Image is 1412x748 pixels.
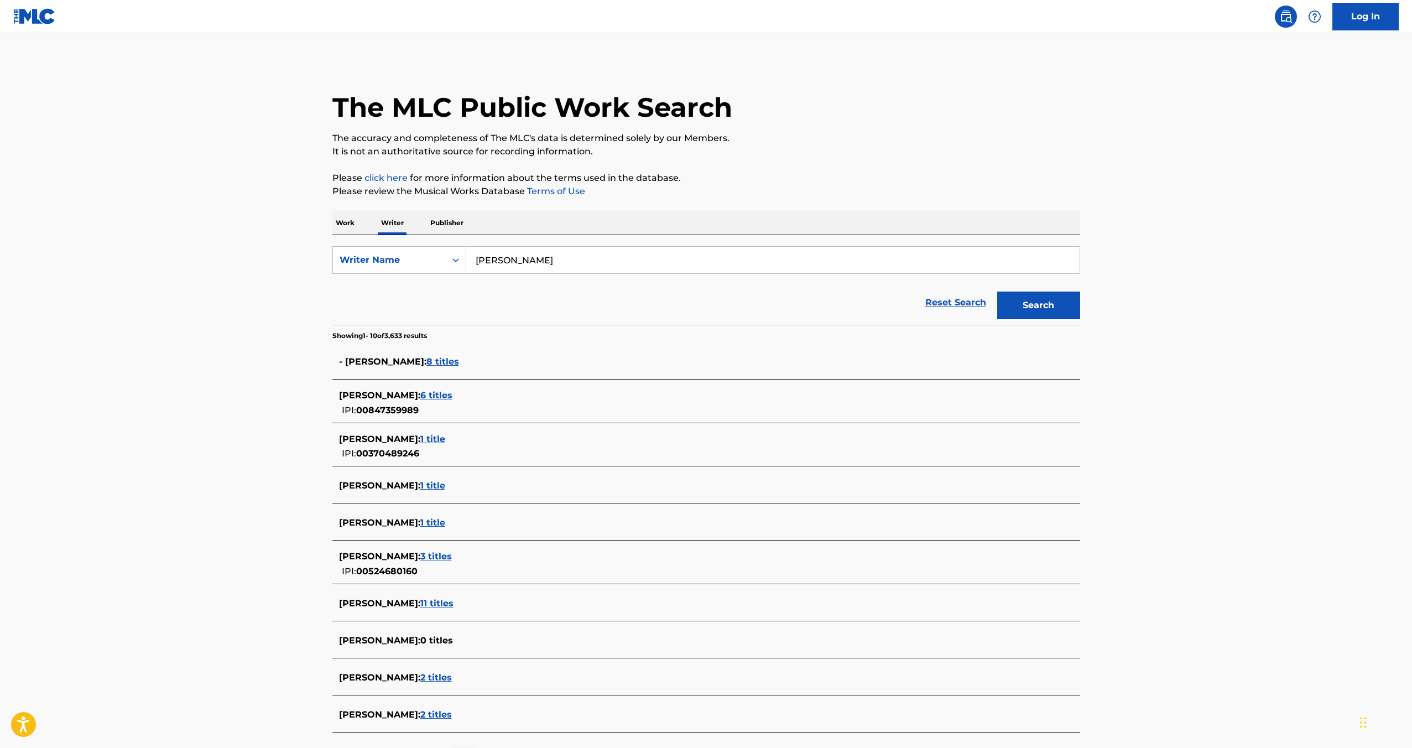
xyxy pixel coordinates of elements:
[340,253,439,267] div: Writer Name
[332,211,358,235] p: Work
[332,172,1080,185] p: Please for more information about the terms used in the database.
[13,8,56,24] img: MLC Logo
[339,390,420,401] span: [PERSON_NAME] :
[332,132,1080,145] p: The accuracy and completeness of The MLC's data is determined solely by our Members.
[364,173,408,183] a: click here
[420,672,452,683] span: 2 titles
[420,517,445,528] span: 1 title
[1279,10,1293,23] img: search
[339,598,420,609] span: [PERSON_NAME] :
[420,709,452,720] span: 2 titles
[339,356,426,367] span: - [PERSON_NAME] :
[356,405,419,415] span: 00847359989
[1332,3,1399,30] a: Log In
[997,292,1080,319] button: Search
[342,448,356,459] span: IPI:
[1304,6,1326,28] div: Help
[1360,706,1367,739] div: Drag
[1357,695,1412,748] iframe: Chat Widget
[332,145,1080,158] p: It is not an authoritative source for recording information.
[339,551,420,562] span: [PERSON_NAME] :
[427,211,467,235] p: Publisher
[426,356,459,367] span: 8 titles
[1308,10,1321,23] img: help
[342,566,356,576] span: IPI:
[332,331,427,341] p: Showing 1 - 10 of 3,633 results
[525,186,585,196] a: Terms of Use
[920,290,992,315] a: Reset Search
[332,185,1080,198] p: Please review the Musical Works Database
[332,91,732,124] h1: The MLC Public Work Search
[339,480,420,491] span: [PERSON_NAME] :
[339,635,420,646] span: [PERSON_NAME] :
[339,434,420,444] span: [PERSON_NAME] :
[420,480,445,491] span: 1 title
[332,246,1080,325] form: Search Form
[356,448,419,459] span: 00370489246
[420,390,452,401] span: 6 titles
[420,434,445,444] span: 1 title
[420,598,454,609] span: 11 titles
[342,405,356,415] span: IPI:
[420,635,453,646] span: 0 titles
[378,211,407,235] p: Writer
[339,709,420,720] span: [PERSON_NAME] :
[420,551,452,562] span: 3 titles
[356,566,418,576] span: 00524680160
[339,672,420,683] span: [PERSON_NAME] :
[1275,6,1297,28] a: Public Search
[339,517,420,528] span: [PERSON_NAME] :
